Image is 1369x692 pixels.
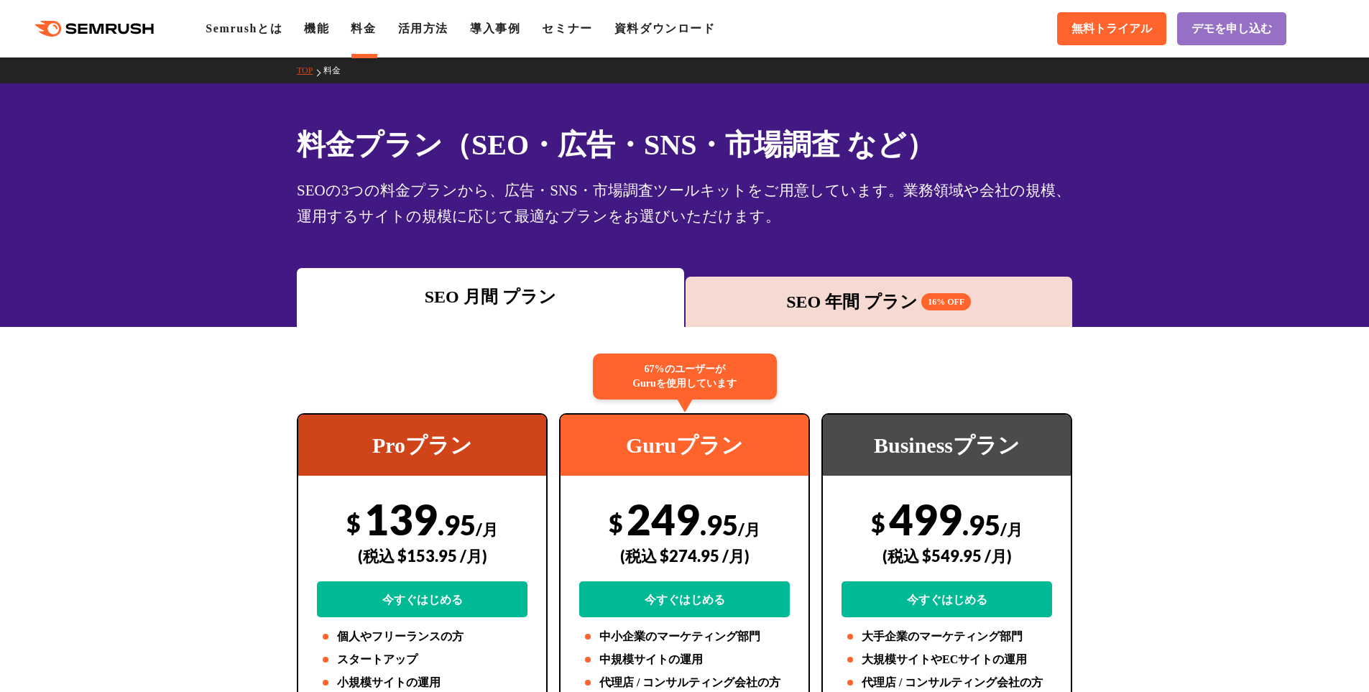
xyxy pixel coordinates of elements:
[871,508,885,538] span: $
[579,494,790,617] div: 249
[1057,12,1166,45] a: 無料トライアル
[579,581,790,617] a: 今すぐはじめる
[346,508,361,538] span: $
[297,177,1072,229] div: SEOの3つの料金プランから、広告・SNS・市場調査ツールキットをご用意しています。業務領域や会社の規模、運用するサイトの規模に応じて最適なプランをお選びいただけます。
[1000,520,1023,539] span: /月
[542,22,592,34] a: セミナー
[693,289,1066,315] div: SEO 年間 プラン
[842,494,1052,617] div: 499
[614,22,716,34] a: 資料ダウンロード
[304,22,329,34] a: 機能
[323,65,351,75] a: 料金
[297,124,1072,166] h1: 料金プラン（SEO・広告・SNS・市場調査 など）
[398,22,448,34] a: 活用方法
[297,65,323,75] a: TOP
[317,530,527,581] div: (税込 $153.95 /月)
[1177,12,1286,45] a: デモを申し込む
[842,628,1052,645] li: 大手企業のマーケティング部門
[823,415,1071,476] div: Businessプラン
[438,508,476,541] span: .95
[351,22,376,34] a: 料金
[700,508,738,541] span: .95
[1071,22,1152,37] span: 無料トライアル
[842,674,1052,691] li: 代理店 / コンサルティング会社の方
[921,293,971,310] span: 16% OFF
[579,628,790,645] li: 中小企業のマーケティング部門
[476,520,498,539] span: /月
[206,22,282,34] a: Semrushとは
[593,354,777,400] div: 67%のユーザーが Guruを使用しています
[561,415,808,476] div: Guruプラン
[317,581,527,617] a: 今すぐはじめる
[579,530,790,581] div: (税込 $274.95 /月)
[470,22,520,34] a: 導入事例
[738,520,760,539] span: /月
[298,415,546,476] div: Proプラン
[1191,22,1272,37] span: デモを申し込む
[579,651,790,668] li: 中規模サイトの運用
[962,508,1000,541] span: .95
[842,651,1052,668] li: 大規模サイトやECサイトの運用
[579,674,790,691] li: 代理店 / コンサルティング会社の方
[317,628,527,645] li: 個人やフリーランスの方
[304,284,677,310] div: SEO 月間 プラン
[317,674,527,691] li: 小規模サイトの運用
[317,494,527,617] div: 139
[317,651,527,668] li: スタートアップ
[842,581,1052,617] a: 今すぐはじめる
[842,530,1052,581] div: (税込 $549.95 /月)
[609,508,623,538] span: $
